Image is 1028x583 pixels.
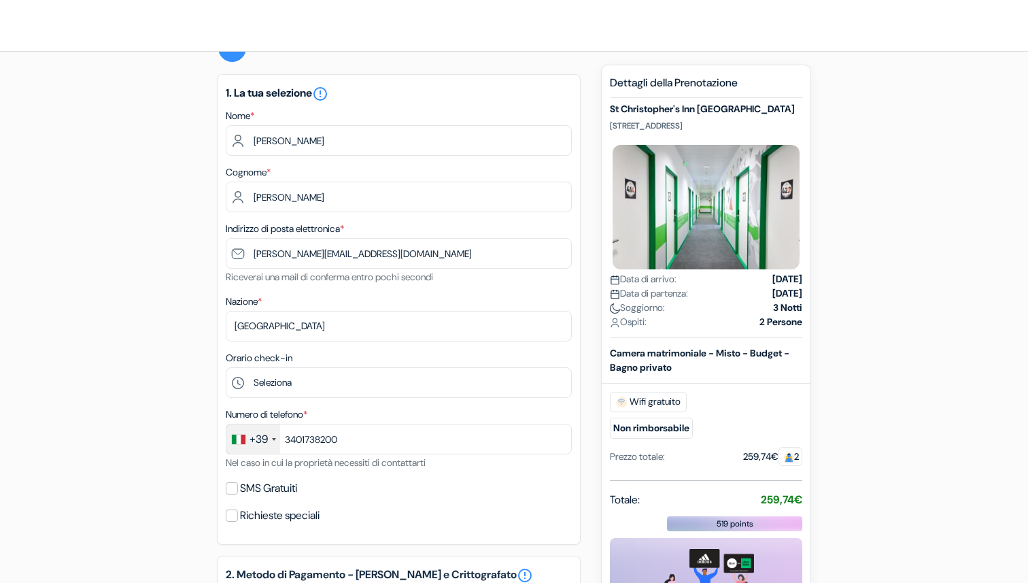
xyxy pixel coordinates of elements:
small: Non rimborsabile [610,418,693,439]
label: Richieste speciali [240,506,320,525]
strong: [DATE] [772,286,802,301]
input: Inserisci il cognome [226,182,572,212]
div: 259,74€ [743,450,802,464]
strong: 2 Persone [759,315,802,329]
label: Indirizzo di posta elettronica [226,222,344,236]
small: Riceverai una mail di conferma entro pochi secondi [226,271,433,283]
h5: Dettagli della Prenotazione [610,76,802,98]
p: [STREET_ADDRESS] [610,120,802,131]
h5: 1. La tua selezione [226,86,572,102]
span: Totale: [610,492,640,508]
h5: St Christopher's Inn [GEOGRAPHIC_DATA] [610,103,802,115]
small: Nel caso in cui la proprietà necessiti di contattarti [226,456,426,469]
span: Data di arrivo: [610,272,676,286]
strong: [DATE] [772,272,802,286]
span: Soggiorno: [610,301,665,315]
i: error_outline [312,86,328,102]
span: 2 [778,447,802,466]
b: Camera matrimoniale - Misto - Budget - Bagno privato [610,347,789,373]
div: +39 [250,431,268,448]
img: guest.svg [784,452,794,463]
label: Cognome [226,165,271,180]
img: user_icon.svg [610,318,620,328]
img: OstelliDellaGioventu.com [16,14,186,37]
label: Nazione [226,295,262,309]
img: free_wifi.svg [616,397,627,407]
input: Inserisci il tuo indirizzo email [226,238,572,269]
span: Ospiti: [610,315,647,329]
label: Numero di telefono [226,407,307,422]
label: SMS Gratuiti [240,479,297,498]
a: error_outline [312,86,328,100]
img: calendar.svg [610,289,620,299]
label: Nome [226,109,254,123]
div: Prezzo totale: [610,450,665,464]
span: 519 points [717,518,753,530]
strong: 3 Notti [773,301,802,315]
div: Italy (Italia): +39 [226,424,280,454]
strong: 259,74€ [761,493,802,507]
label: Orario check-in [226,351,292,365]
span: Wifi gratuito [610,392,687,412]
span: Data di partenza: [610,286,688,301]
img: calendar.svg [610,275,620,285]
input: Inserisci il nome [226,125,572,156]
input: 312 345 6789 [226,424,572,454]
img: moon.svg [610,303,620,314]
